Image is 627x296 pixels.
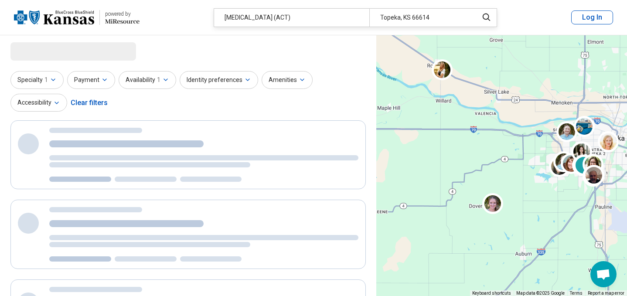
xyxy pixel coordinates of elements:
span: Loading... [10,42,84,60]
div: 2 [573,154,594,175]
button: Accessibility [10,94,67,112]
button: Amenities [262,71,313,89]
button: Identity preferences [180,71,258,89]
a: Report a map error [588,291,624,296]
a: Terms (opens in new tab) [570,291,583,296]
button: Log In [571,10,613,24]
button: Specialty1 [10,71,64,89]
span: 1 [44,75,48,85]
a: Blue Cross Blue Shield Kansaspowered by [14,7,140,28]
span: 1 [157,75,160,85]
div: [MEDICAL_DATA] (ACT) [214,9,369,27]
button: Payment [67,71,115,89]
button: Availability1 [119,71,176,89]
div: powered by [105,10,140,18]
span: Map data ©2025 Google [516,291,565,296]
div: Topeka, KS 66614 [369,9,473,27]
div: Open chat [590,261,617,287]
img: Blue Cross Blue Shield Kansas [14,7,94,28]
div: Clear filters [71,92,108,113]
